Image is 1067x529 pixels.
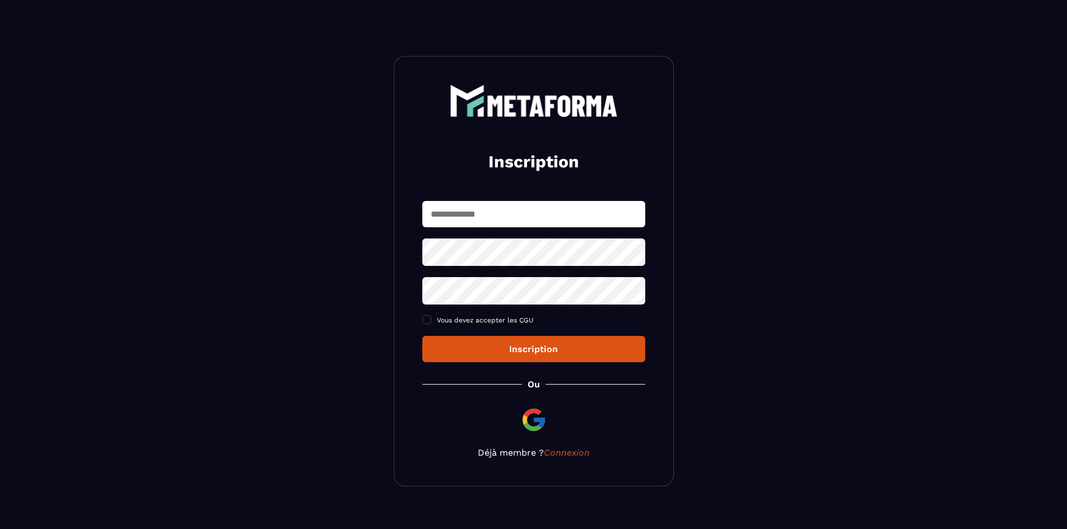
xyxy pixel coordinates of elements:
span: Vous devez accepter les CGU [437,316,534,324]
p: Ou [528,379,540,390]
img: google [520,406,547,433]
img: logo [450,85,618,117]
a: logo [422,85,645,117]
div: Inscription [431,344,636,354]
h2: Inscription [436,151,632,173]
p: Déjà membre ? [422,447,645,458]
button: Inscription [422,336,645,362]
a: Connexion [544,447,590,458]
